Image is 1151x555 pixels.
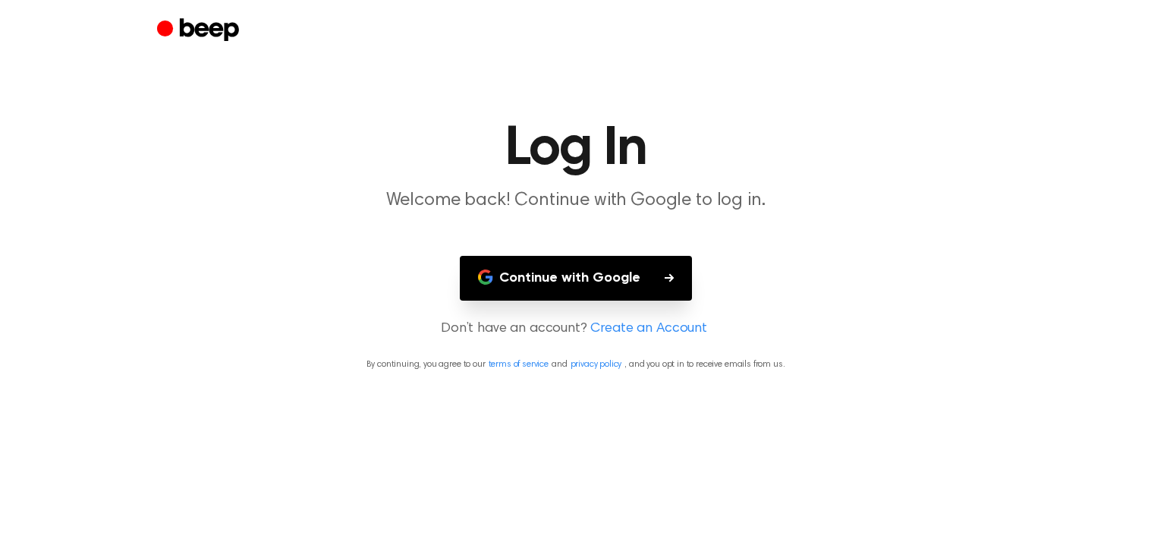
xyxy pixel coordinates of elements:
[571,360,622,369] a: privacy policy
[590,319,707,339] a: Create an Account
[489,360,549,369] a: terms of service
[187,121,964,176] h1: Log In
[18,358,1133,371] p: By continuing, you agree to our and , and you opt in to receive emails from us.
[18,319,1133,339] p: Don’t have an account?
[157,16,243,46] a: Beep
[460,256,692,301] button: Continue with Google
[285,188,867,213] p: Welcome back! Continue with Google to log in.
